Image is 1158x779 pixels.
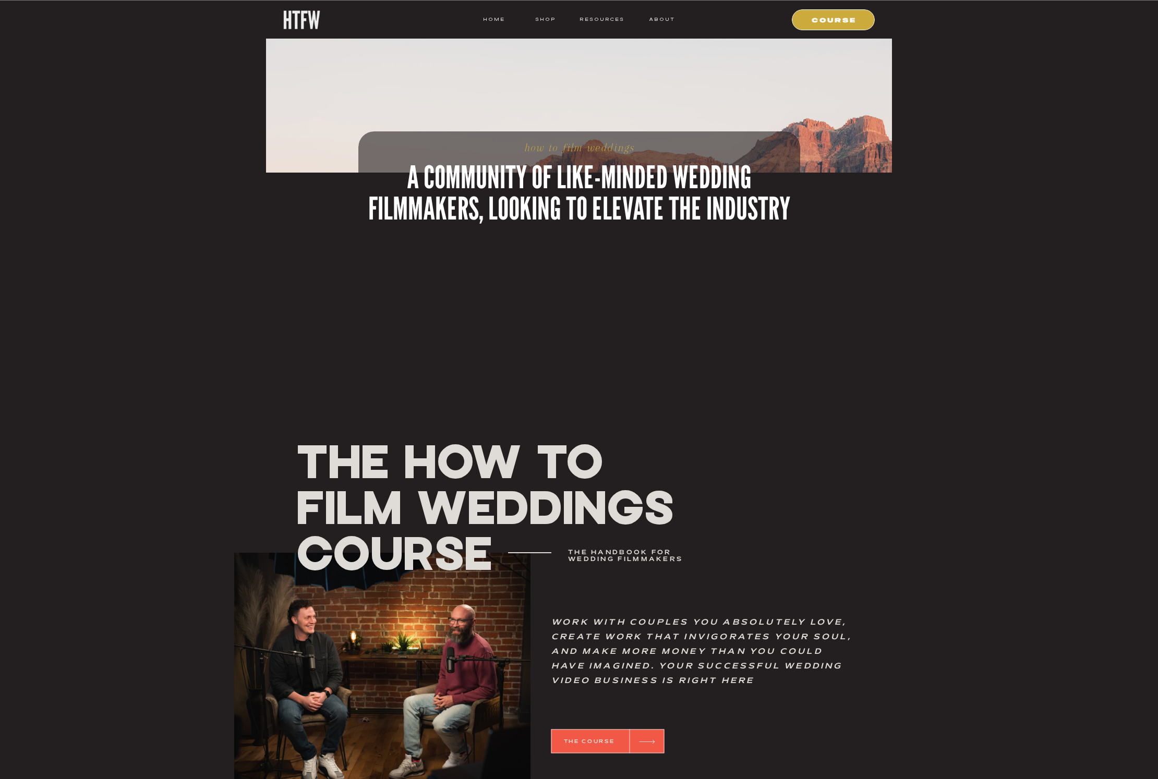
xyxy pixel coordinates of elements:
h3: The handbook for wedding filmmakers [568,549,710,563]
h1: how to film weddings [476,142,683,153]
b: THE COURSE [564,739,615,744]
h2: A COMMUNITY OF LIKE-MINDED WEDDING FILMMAKERS, LOOKING TO ELEVATE THE INDUSTRY [358,161,800,297]
a: COURSE [799,15,870,24]
a: resources [576,15,624,24]
i: Work with couples you absolutely love, create work that invigorates your soul, and make more mone... [551,619,852,685]
a: shop [525,15,566,24]
a: THE COURSE [556,739,623,744]
h1: THE How To Film Weddings Course [296,437,681,576]
a: HOME [483,15,505,24]
a: ABOUT [648,15,675,24]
